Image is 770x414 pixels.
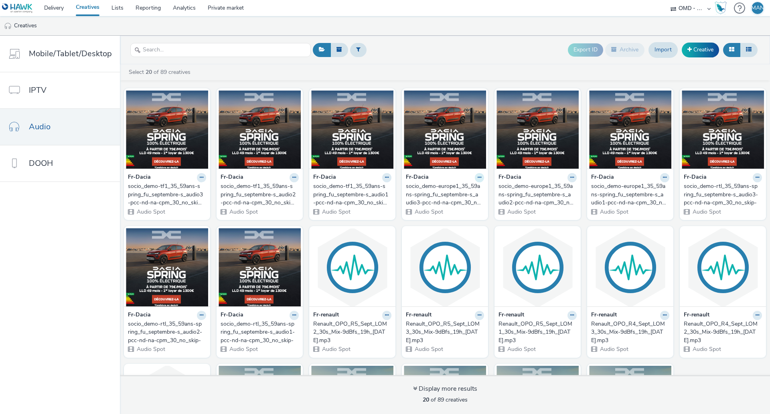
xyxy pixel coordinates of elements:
button: Export ID [568,43,603,56]
strong: Fr-renault [406,311,432,320]
img: Hawk Academy [715,2,727,14]
div: socio_demo-tf1_35_59ans-spring_fu_septembre-s_audio1-pcc-nd-na-cpm_30_no_skip- (copy) [313,182,388,207]
a: Hawk Academy [715,2,730,14]
strong: Fr-renault [498,311,524,320]
span: DOOH [29,157,53,169]
span: Audio Spot [229,345,258,353]
div: Renault_OPO_R5_Sept_LOM3_30s_Mix-9dBfs_19h_[DATE].mp3 [406,320,481,345]
span: Audio Spot [136,208,165,216]
span: Audio Spot [599,208,628,216]
img: socio_demo-europe1_35_59ans-spring_fu_septembre-s_audio3-pcc-nd-na-cpm_30_no_skip- visual [404,90,486,169]
img: socio_demo-rtl_35_59ans-spring_fu_septembre-s_audio3-pcc-nd-na-cpm_30_no_skip- visual [682,90,764,169]
strong: Fr-renault [313,311,339,320]
span: Audio Spot [321,345,351,353]
img: socio_demo-rtl_35_59ans-spring_fu_septembre-s_audio1-pcc-nd-na-cpm_30_no_skip- visual [219,228,301,306]
strong: 20 [423,396,429,404]
span: Audio Spot [414,208,443,216]
strong: Fr-Dacia [128,173,151,182]
img: Renault_OPO_R5_Sept_LOM1_30s_Mix-9dBfs_19h_2025-08-28.mp3 visual [496,228,579,306]
strong: Fr-Dacia [313,173,336,182]
div: socio_demo-tf1_35_59ans-spring_fu_septembre-s_audio2-pcc-nd-na-cpm_30_no_skip- (copy) [221,182,296,207]
span: Audio Spot [507,208,536,216]
a: Select of 89 creatives [128,68,194,76]
a: Renault_OPO_R4_Sept_LOM2_30s_Mix-9dBfs_19h_[DATE].mp3 [684,320,762,345]
a: socio_demo-rtl_35_59ans-spring_fu_septembre-s_audio1-pcc-nd-na-cpm_30_no_skip- [221,320,299,345]
div: Renault_OPO_R5_Sept_LOM2_30s_Mix-9dBfs_19h_[DATE].mp3 [313,320,388,345]
button: Table [740,43,758,57]
strong: Fr-Dacia [221,173,243,182]
img: audio [4,22,12,30]
img: socio_demo-tf1_35_59ans-spring_fu_septembre-s_audio2-pcc-nd-na-cpm_30_no_skip- (copy) visual [219,90,301,169]
div: MAN [751,2,764,14]
a: socio_demo-europe1_35_59ans-spring_fu_septembre-s_audio1-pcc-nd-na-cpm_30_no_skip- [591,182,669,207]
span: Audio Spot [507,345,536,353]
div: Renault_OPO_R4_Sept_LOM3_30s_Mix-9dBfs_19h_[DATE].mp3 [591,320,666,345]
div: socio_demo-rtl_35_59ans-spring_fu_septembre-s_audio2-pcc-nd-na-cpm_30_no_skip- [128,320,203,345]
span: Audio [29,121,51,133]
a: socio_demo-europe1_35_59ans-spring_fu_septembre-s_audio3-pcc-nd-na-cpm_30_no_skip- [406,182,484,207]
span: Mobile/Tablet/Desktop [29,48,112,59]
a: Renault_OPO_R5_Sept_LOM2_30s_Mix-9dBfs_19h_[DATE].mp3 [313,320,391,345]
strong: Fr-Dacia [221,311,243,320]
strong: Fr-Dacia [498,173,521,182]
img: socio_demo-europe1_35_59ans-spring_fu_septembre-s_audio2-pcc-nd-na-cpm_30_no_skip- visual [496,90,579,169]
button: Archive [605,43,644,57]
strong: Fr-Dacia [406,173,429,182]
img: Renault_OPO_R4_Sept_LOM3_30s_Mix-9dBfs_19h_2025-08-28.mp3 visual [589,228,671,306]
a: socio_demo-tf1_35_59ans-spring_fu_septembre-s_audio3-pcc-nd-na-cpm_30_no_skip- (copy) [128,182,206,207]
strong: Fr-Dacia [591,173,614,182]
span: Audio Spot [229,208,258,216]
div: socio_demo-europe1_35_59ans-spring_fu_septembre-s_audio2-pcc-nd-na-cpm_30_no_skip- [498,182,573,207]
strong: Fr-renault [684,311,709,320]
strong: Fr-Dacia [128,311,151,320]
div: socio_demo-rtl_35_59ans-spring_fu_septembre-s_audio1-pcc-nd-na-cpm_30_no_skip- [221,320,296,345]
a: Renault_OPO_R4_Sept_LOM3_30s_Mix-9dBfs_19h_[DATE].mp3 [591,320,669,345]
a: socio_demo-europe1_35_59ans-spring_fu_septembre-s_audio2-pcc-nd-na-cpm_30_no_skip- [498,182,577,207]
a: socio_demo-tf1_35_59ans-spring_fu_septembre-s_audio1-pcc-nd-na-cpm_30_no_skip- (copy) [313,182,391,207]
span: IPTV [29,84,47,96]
span: Audio Spot [692,208,721,216]
img: Renault_OPO_R4_Sept_LOM2_30s_Mix-9dBfs_19h_2025-08-28.mp3 visual [682,228,764,306]
div: socio_demo-europe1_35_59ans-spring_fu_septembre-s_audio1-pcc-nd-na-cpm_30_no_skip- [591,182,666,207]
img: socio_demo-rtl_35_59ans-spring_fu_septembre-s_audio2-pcc-nd-na-cpm_30_no_skip- visual [126,228,208,306]
strong: 20 [146,68,152,76]
div: Renault_OPO_R5_Sept_LOM1_30s_Mix-9dBfs_19h_[DATE].mp3 [498,320,573,345]
a: socio_demo-rtl_35_59ans-spring_fu_septembre-s_audio2-pcc-nd-na-cpm_30_no_skip- [128,320,206,345]
span: Audio Spot [599,345,628,353]
strong: Fr-Dacia [684,173,707,182]
a: socio_demo-tf1_35_59ans-spring_fu_septembre-s_audio2-pcc-nd-na-cpm_30_no_skip- (copy) [221,182,299,207]
input: Search... [130,43,311,57]
div: socio_demo-europe1_35_59ans-spring_fu_septembre-s_audio3-pcc-nd-na-cpm_30_no_skip- [406,182,481,207]
div: socio_demo-tf1_35_59ans-spring_fu_septembre-s_audio3-pcc-nd-na-cpm_30_no_skip- (copy) [128,182,203,207]
img: Renault_OPO_R5_Sept_LOM3_30s_Mix-9dBfs_19h_2025-08-28.mp3 visual [404,228,486,306]
img: socio_demo-tf1_35_59ans-spring_fu_septembre-s_audio1-pcc-nd-na-cpm_30_no_skip- (copy) visual [311,90,393,169]
span: Audio Spot [136,345,165,353]
img: Renault_OPO_R5_Sept_LOM2_30s_Mix-9dBfs_19h_2025-08-28.mp3 visual [311,228,393,306]
img: socio_demo-europe1_35_59ans-spring_fu_septembre-s_audio1-pcc-nd-na-cpm_30_no_skip- visual [589,90,671,169]
div: Renault_OPO_R4_Sept_LOM2_30s_Mix-9dBfs_19h_[DATE].mp3 [684,320,759,345]
a: Renault_OPO_R5_Sept_LOM3_30s_Mix-9dBfs_19h_[DATE].mp3 [406,320,484,345]
span: of 89 creatives [423,396,468,404]
img: undefined Logo [2,3,33,13]
strong: Fr-renault [591,311,617,320]
span: Audio Spot [692,345,721,353]
button: Grid [723,43,740,57]
img: socio_demo-tf1_35_59ans-spring_fu_septembre-s_audio3-pcc-nd-na-cpm_30_no_skip- (copy) visual [126,90,208,169]
span: Audio Spot [321,208,351,216]
div: Display more results [413,384,477,394]
a: socio_demo-rtl_35_59ans-spring_fu_septembre-s_audio3-pcc-nd-na-cpm_30_no_skip- [684,182,762,207]
span: Audio Spot [414,345,443,353]
a: Renault_OPO_R5_Sept_LOM1_30s_Mix-9dBfs_19h_[DATE].mp3 [498,320,577,345]
a: Import [648,42,678,57]
a: Creative [682,43,719,57]
div: socio_demo-rtl_35_59ans-spring_fu_septembre-s_audio3-pcc-nd-na-cpm_30_no_skip- [684,182,759,207]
